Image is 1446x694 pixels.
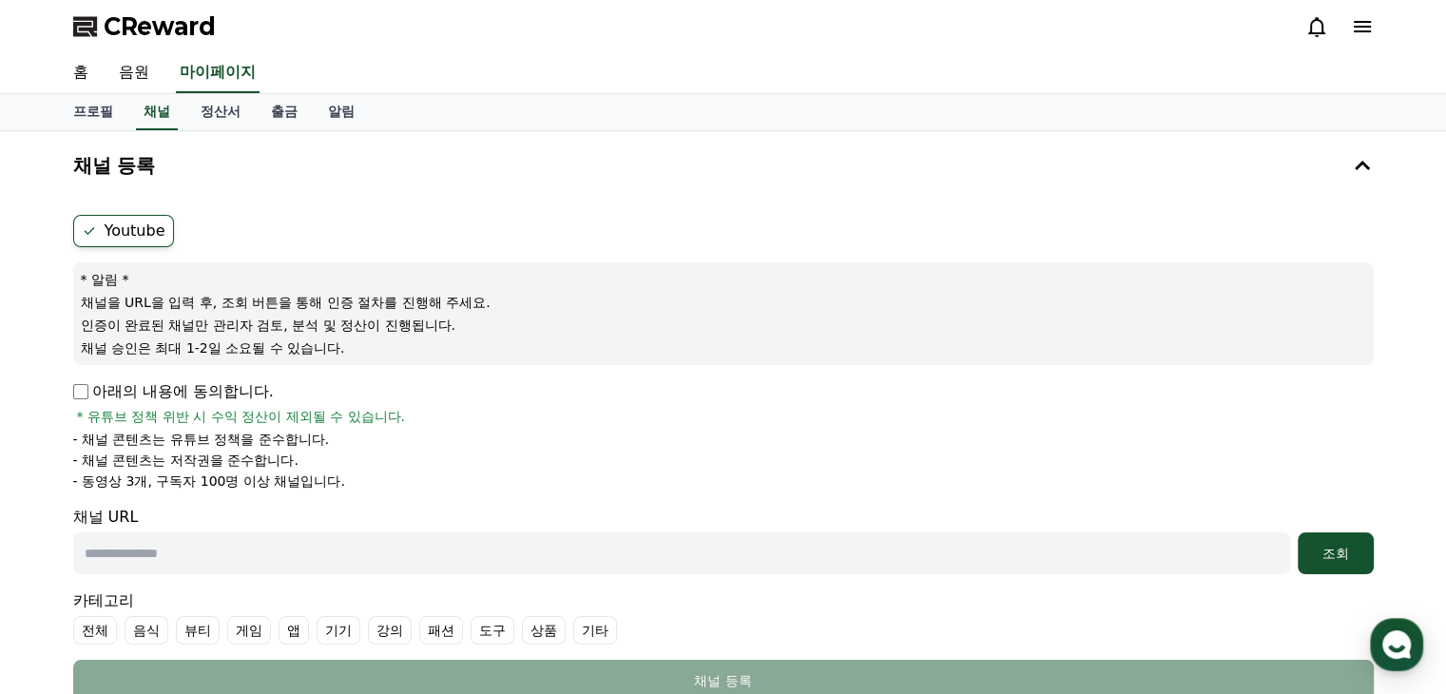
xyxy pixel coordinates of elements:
[185,94,256,130] a: 정산서
[294,565,317,580] span: 설정
[73,430,330,449] p: - 채널 콘텐츠는 유튜브 정책을 준수합니다.
[313,94,370,130] a: 알림
[125,616,168,645] label: 음식
[471,616,514,645] label: 도구
[522,616,566,645] label: 상품
[73,616,117,645] label: 전체
[73,380,274,403] p: 아래의 내용에 동의합니다.
[176,616,220,645] label: 뷰티
[66,139,1381,192] button: 채널 등록
[1298,532,1374,574] button: 조회
[279,616,309,645] label: 앱
[73,11,216,42] a: CReward
[73,472,345,491] p: - 동영상 3개, 구독자 100명 이상 채널입니다.
[256,94,313,130] a: 출금
[73,589,1374,645] div: 카테고리
[6,536,125,584] a: 홈
[58,53,104,93] a: 홈
[58,94,128,130] a: 프로필
[227,616,271,645] label: 게임
[73,451,299,470] p: - 채널 콘텐츠는 저작권을 준수합니다.
[174,566,197,581] span: 대화
[176,53,260,93] a: 마이페이지
[104,53,164,93] a: 음원
[317,616,360,645] label: 기기
[81,316,1366,335] p: 인증이 완료된 채널만 관리자 검토, 분석 및 정산이 진행됩니다.
[77,407,406,426] span: * 유튜브 정책 위반 시 수익 정산이 제외될 수 있습니다.
[136,94,178,130] a: 채널
[1305,544,1366,563] div: 조회
[104,11,216,42] span: CReward
[573,616,617,645] label: 기타
[73,155,156,176] h4: 채널 등록
[368,616,412,645] label: 강의
[125,536,245,584] a: 대화
[73,506,1374,574] div: 채널 URL
[81,338,1366,357] p: 채널 승인은 최대 1-2일 소요될 수 있습니다.
[60,565,71,580] span: 홈
[81,293,1366,312] p: 채널을 URL을 입력 후, 조회 버튼을 통해 인증 절차를 진행해 주세요.
[419,616,463,645] label: 패션
[73,215,174,247] label: Youtube
[245,536,365,584] a: 설정
[111,671,1336,690] div: 채널 등록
